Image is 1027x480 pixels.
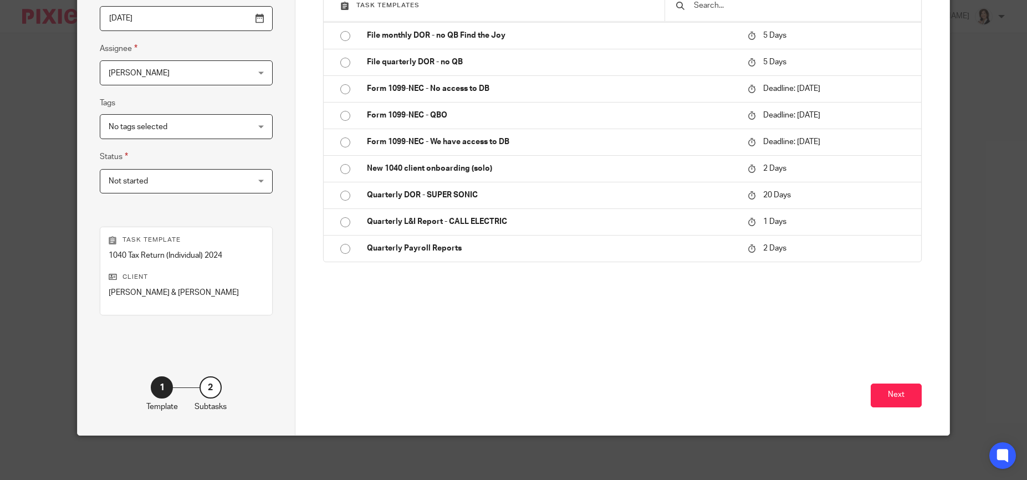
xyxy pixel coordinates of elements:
[195,401,227,412] p: Subtasks
[200,376,222,399] div: 2
[763,218,786,226] span: 1 Days
[367,163,736,174] p: New 1040 client onboarding (solo)
[100,98,115,109] label: Tags
[367,30,736,41] p: File monthly DOR - no QB Find the Joy
[763,191,791,199] span: 20 Days
[109,250,264,261] p: 1040 Tax Return (Individual) 2024
[356,2,420,8] span: Task templates
[109,123,167,131] span: No tags selected
[100,6,273,31] input: Pick a date
[367,83,736,94] p: Form 1099-NEC - No access to DB
[109,69,170,77] span: [PERSON_NAME]
[763,165,786,172] span: 2 Days
[100,42,137,55] label: Assignee
[100,150,128,163] label: Status
[367,216,736,227] p: Quarterly L&I Report - CALL ELECTRIC
[763,32,786,39] span: 5 Days
[367,57,736,68] p: File quarterly DOR - no QB
[151,376,173,399] div: 1
[109,287,264,298] p: [PERSON_NAME] & [PERSON_NAME]
[871,384,922,407] button: Next
[146,401,178,412] p: Template
[763,58,786,66] span: 5 Days
[763,245,786,253] span: 2 Days
[109,177,148,185] span: Not started
[109,236,264,244] p: Task template
[367,110,736,121] p: Form 1099-NEC - QBO
[367,243,736,254] p: Quarterly Payroll Reports
[763,85,820,93] span: Deadline: [DATE]
[109,273,264,282] p: Client
[763,138,820,146] span: Deadline: [DATE]
[763,111,820,119] span: Deadline: [DATE]
[367,190,736,201] p: Quarterly DOR - SUPER SONIC
[367,136,736,147] p: Form 1099-NEC - We have access to DB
